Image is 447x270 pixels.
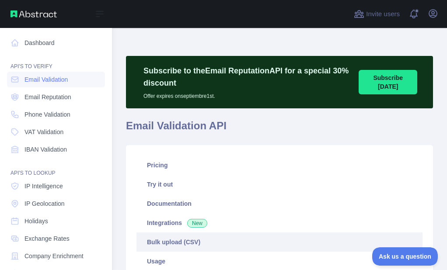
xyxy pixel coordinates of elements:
a: Email Validation [7,72,105,87]
span: Exchange Rates [24,234,70,243]
a: IBAN Validation [7,142,105,157]
a: Exchange Rates [7,231,105,246]
a: Phone Validation [7,107,105,122]
p: Subscribe to the Email Reputation API for a special 30 % discount [143,65,350,89]
p: Offer expires on septiembre 1st. [143,89,350,100]
a: Documentation [136,194,423,213]
button: Subscribe [DATE] [359,70,417,94]
span: IP Geolocation [24,199,65,208]
button: Invite users [352,7,402,21]
a: Company Enrichment [7,248,105,264]
a: Dashboard [7,35,105,51]
span: New [187,219,207,228]
span: Email Reputation [24,93,71,101]
a: IP Intelligence [7,178,105,194]
a: Holidays [7,213,105,229]
a: Bulk upload (CSV) [136,232,423,252]
h1: Email Validation API [126,119,433,140]
a: IP Geolocation [7,196,105,211]
img: Abstract API [10,10,57,17]
iframe: Toggle Customer Support [372,247,438,266]
span: Holidays [24,217,48,225]
a: VAT Validation [7,124,105,140]
span: Company Enrichment [24,252,84,260]
a: Try it out [136,175,423,194]
a: Integrations New [136,213,423,232]
div: API'S TO LOOKUP [7,159,105,177]
a: Pricing [136,156,423,175]
span: Phone Validation [24,110,70,119]
span: IBAN Validation [24,145,67,154]
span: Invite users [366,9,400,19]
span: Email Validation [24,75,68,84]
div: API'S TO VERIFY [7,52,105,70]
a: Email Reputation [7,89,105,105]
span: IP Intelligence [24,182,63,190]
span: VAT Validation [24,128,63,136]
